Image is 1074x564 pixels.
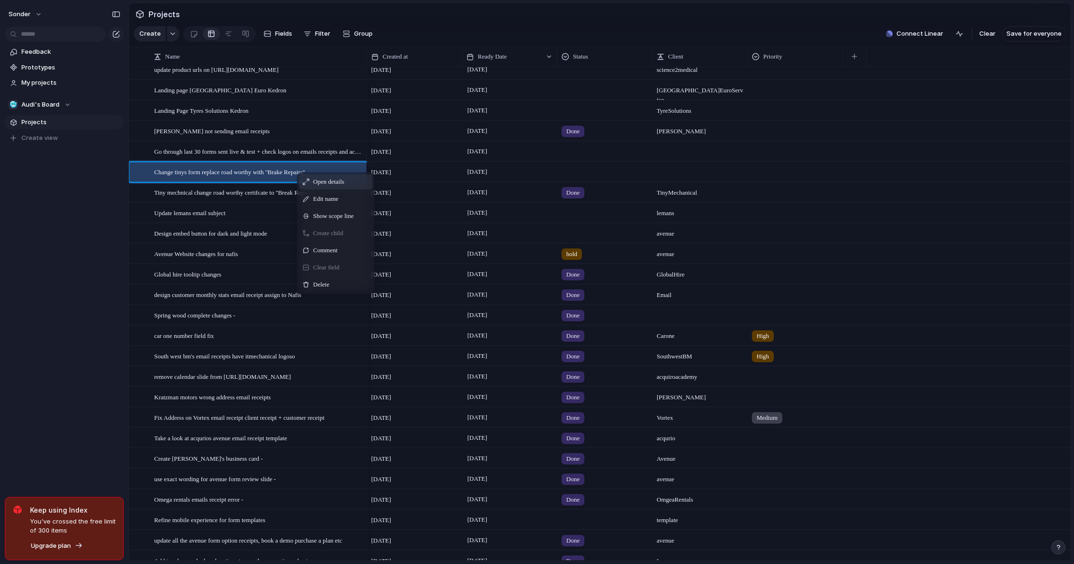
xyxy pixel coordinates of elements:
[313,194,338,204] span: Edit name
[1002,26,1066,41] button: Save for everyone
[313,263,339,272] span: Clear field
[275,29,292,39] span: Fields
[9,100,18,109] div: 🥶
[313,211,354,221] span: Show scope line
[300,26,334,41] button: Filter
[313,177,344,187] span: Open details
[5,76,124,90] a: My projects
[315,29,330,39] span: Filter
[21,47,120,57] span: Feedback
[4,7,47,22] button: sonder
[5,45,124,59] a: Feedback
[5,98,124,112] button: 🥶Audi's Board
[882,27,947,41] button: Connect Linear
[139,29,161,39] span: Create
[147,6,182,23] span: Projects
[21,78,120,88] span: My projects
[897,29,943,39] span: Connect Linear
[975,26,999,41] button: Clear
[1006,29,1062,39] span: Save for everyone
[313,246,337,255] span: Comment
[5,115,124,129] a: Projects
[30,517,116,535] span: You've crossed the free limit of 300 items
[313,228,343,238] span: Create child
[979,29,995,39] span: Clear
[338,26,377,41] button: Group
[28,539,86,553] button: Upgrade plan
[297,172,374,294] div: Context Menu
[354,29,373,39] span: Group
[21,118,120,127] span: Projects
[30,505,116,515] span: Keep using Index
[313,280,329,289] span: Delete
[5,60,124,75] a: Prototypes
[31,541,71,551] span: Upgrade plan
[260,26,296,41] button: Fields
[21,100,59,109] span: Audi's Board
[21,133,58,143] span: Create view
[134,26,166,41] button: Create
[5,131,124,145] button: Create view
[9,10,30,19] span: sonder
[21,63,120,72] span: Prototypes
